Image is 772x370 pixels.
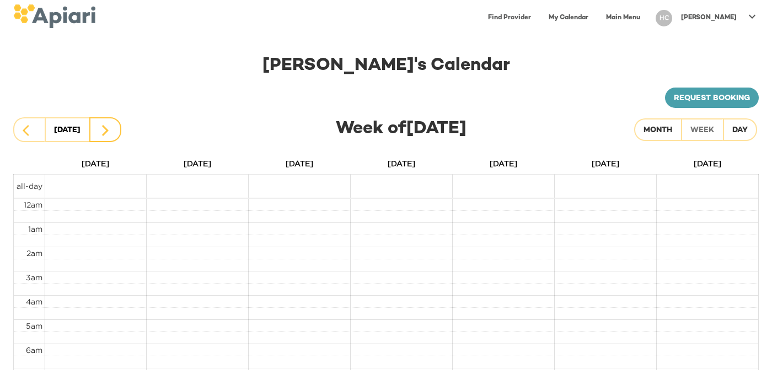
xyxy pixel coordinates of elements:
[45,117,90,142] button: [DATE]
[674,92,750,106] span: Request booking
[665,88,759,108] a: Request booking
[184,159,211,167] span: [DATE]
[286,159,313,167] span: [DATE]
[681,13,737,23] p: [PERSON_NAME]
[26,249,42,257] span: 2am
[13,53,759,79] div: [PERSON_NAME] 's Calendar
[388,159,415,167] span: [DATE]
[681,118,723,142] button: Week
[26,322,42,330] span: 5am
[151,117,621,142] div: Week of [DATE]
[723,118,757,142] button: Day
[54,123,81,138] div: [DATE]
[28,225,42,233] span: 1am
[592,159,619,167] span: [DATE]
[82,159,109,167] span: [DATE]
[656,10,672,26] div: HC
[694,159,721,167] span: [DATE]
[634,118,682,142] button: Month
[24,200,42,209] span: 12am
[542,7,595,29] a: My Calendar
[490,159,517,167] span: [DATE]
[17,182,42,190] span: all-day
[13,4,95,28] img: logo
[690,124,714,138] div: Week
[481,7,538,29] a: Find Provider
[644,124,672,138] div: Month
[26,297,42,306] span: 4am
[26,346,42,354] span: 6am
[732,124,748,138] div: Day
[599,7,647,29] a: Main Menu
[26,273,42,281] span: 3am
